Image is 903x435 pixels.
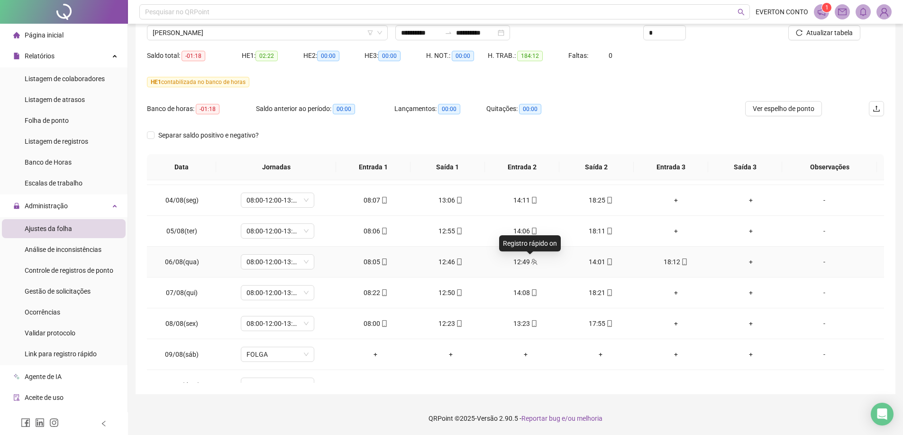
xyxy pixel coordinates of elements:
[571,195,630,205] div: 18:25
[445,29,452,37] span: to
[25,394,64,401] span: Aceite de uso
[165,351,199,358] span: 09/08(sáb)
[153,26,382,40] span: LEANDRO DE ALMEIDA BARBOSA
[646,226,706,236] div: +
[303,50,365,61] div: HE 2:
[680,259,688,265] span: mobile
[796,195,852,205] div: -
[25,75,105,83] span: Listagem de colaboradores
[486,103,578,114] div: Quitações:
[25,202,68,210] span: Administração
[646,380,706,390] div: +
[25,308,60,316] span: Ocorrências
[646,287,706,298] div: +
[568,52,590,59] span: Faltas:
[164,381,200,389] span: 10/08(dom)
[445,29,452,37] span: swap-right
[380,289,388,296] span: mobile
[825,4,829,11] span: 1
[420,287,480,298] div: 12:50
[796,226,852,236] div: -
[796,257,852,267] div: -
[530,259,538,265] span: team
[721,287,781,298] div: +
[25,158,72,166] span: Banco de Horas
[420,226,480,236] div: 12:55
[155,130,263,140] span: Separar saldo positivo e negativo?
[745,101,822,116] button: Ver espelho de ponto
[530,228,538,234] span: mobile
[367,30,373,36] span: filter
[721,257,781,267] div: +
[13,203,20,209] span: lock
[317,51,339,61] span: 00:00
[147,103,256,114] div: Banco de horas:
[871,403,894,426] div: Open Intercom Messenger
[455,289,463,296] span: mobile
[346,318,405,329] div: 08:00
[605,228,613,234] span: mobile
[25,138,88,145] span: Listagem de registros
[333,104,355,114] span: 00:00
[13,394,20,401] span: audit
[788,25,860,40] button: Atualizar tabela
[246,378,309,392] span: FOLGA
[496,287,556,298] div: 14:08
[100,420,107,427] span: left
[571,349,630,360] div: +
[25,329,75,337] span: Validar protocolo
[246,193,309,207] span: 08:00-12:00-13:12-18:00
[571,226,630,236] div: 18:11
[346,287,405,298] div: 08:22
[605,197,613,204] span: mobile
[182,51,205,61] span: -01:18
[496,226,556,236] div: 14:06
[346,349,405,360] div: +
[25,267,113,274] span: Controle de registros de ponto
[455,259,463,265] span: mobile
[796,287,852,298] div: -
[571,257,630,267] div: 14:01
[496,195,556,205] div: 14:11
[246,316,309,331] span: 08:00-12:00-13:12-18:00
[394,103,486,114] div: Lançamentos:
[721,349,781,360] div: +
[477,415,498,422] span: Versão
[817,8,826,16] span: notification
[485,154,559,180] th: Entrada 2
[346,226,405,236] div: 08:06
[49,418,59,427] span: instagram
[790,162,869,172] span: Observações
[216,154,336,180] th: Jornadas
[496,257,556,267] div: 12:49
[196,104,219,114] span: -01:18
[420,349,480,360] div: +
[605,289,613,296] span: mobile
[420,318,480,329] div: 12:23
[721,195,781,205] div: +
[165,196,199,204] span: 04/08(seg)
[721,380,781,390] div: +
[25,96,85,103] span: Listagem de atrasos
[25,117,69,124] span: Folha de ponto
[438,104,460,114] span: 00:00
[605,320,613,327] span: mobile
[455,228,463,234] span: mobile
[25,52,55,60] span: Relatórios
[859,8,867,16] span: bell
[838,8,847,16] span: mail
[147,154,216,180] th: Data
[721,318,781,329] div: +
[166,227,197,235] span: 05/08(ter)
[246,224,309,238] span: 08:00-12:00-13:12-18:00
[530,289,538,296] span: mobile
[517,51,543,61] span: 184:12
[877,5,891,19] img: 77050
[346,195,405,205] div: 08:07
[496,380,556,390] div: +
[365,50,426,61] div: HE 3:
[25,373,62,380] span: Agente de IA
[605,259,613,265] span: mobile
[796,380,852,390] div: -
[242,50,303,61] div: HE 1:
